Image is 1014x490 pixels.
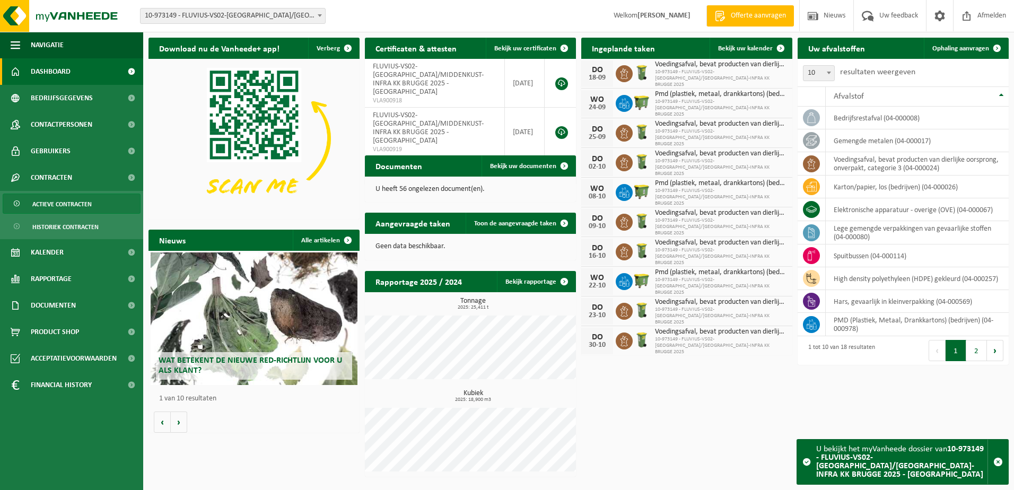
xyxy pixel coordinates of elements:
a: Bekijk rapportage [497,271,575,292]
button: 2 [966,340,987,361]
span: Dashboard [31,58,71,85]
strong: 10-973149 - FLUVIUS-VS02-[GEOGRAPHIC_DATA]/[GEOGRAPHIC_DATA]-INFRA KK BRUGGE 2025 - [GEOGRAPHIC_D... [816,445,984,479]
div: 25-09 [587,134,608,141]
button: Verberg [308,38,359,59]
div: 24-09 [587,104,608,111]
span: Kalender [31,239,64,266]
span: Voedingsafval, bevat producten van dierlijke oorsprong, onverpakt, categorie 3 [655,209,787,217]
div: 02-10 [587,163,608,171]
td: hars, gevaarlijk in kleinverpakking (04-000569) [826,290,1009,313]
span: VLA900918 [373,97,496,105]
span: Rapportage [31,266,72,292]
h3: Tonnage [370,297,576,310]
span: 10-973149 - FLUVIUS-VS02-[GEOGRAPHIC_DATA]/[GEOGRAPHIC_DATA]-INFRA KK BRUGGE 2025 [655,128,787,147]
strong: [PERSON_NAME] [637,12,690,20]
p: Geen data beschikbaar. [375,243,565,250]
img: WB-1100-HPE-GN-50 [633,93,651,111]
span: 10-973149 - FLUVIUS-VS02-[GEOGRAPHIC_DATA]/[GEOGRAPHIC_DATA]-INFRA KK BRUGGE 2025 [655,277,787,296]
span: Bekijk uw kalender [718,45,773,52]
img: Download de VHEPlus App [148,59,360,217]
span: Documenten [31,292,76,319]
img: WB-0140-HPE-GN-50 [633,242,651,260]
span: 2025: 25,411 t [370,305,576,310]
span: 10-973149 - FLUVIUS-VS02-[GEOGRAPHIC_DATA]/[GEOGRAPHIC_DATA]-INFRA KK BRUGGE 2025 [655,158,787,177]
img: WB-0140-HPE-GN-50 [633,123,651,141]
span: 10-973149 - FLUVIUS-VS02-[GEOGRAPHIC_DATA]/[GEOGRAPHIC_DATA]-INFRA KK BRUGGE 2025 [655,307,787,326]
button: Volgende [171,412,187,433]
div: 08-10 [587,193,608,200]
h2: Download nu de Vanheede+ app! [148,38,290,58]
span: Gebruikers [31,138,71,164]
div: DO [587,66,608,74]
td: [DATE] [505,59,545,108]
a: Wat betekent de nieuwe RED-richtlijn voor u als klant? [151,252,357,385]
h2: Certificaten & attesten [365,38,467,58]
span: Toon de aangevraagde taken [474,220,556,227]
td: lege gemengde verpakkingen van gevaarlijke stoffen (04-000080) [826,221,1009,244]
div: WO [587,95,608,104]
div: DO [587,155,608,163]
td: PMD (Plastiek, Metaal, Drankkartons) (bedrijven) (04-000978) [826,313,1009,336]
button: Vorige [154,412,171,433]
span: Contracten [31,164,72,191]
span: Pmd (plastiek, metaal, drankkartons) (bedrijven) [655,90,787,99]
div: 23-10 [587,312,608,319]
span: Actieve contracten [32,194,92,214]
img: WB-1100-HPE-GN-50 [633,272,651,290]
div: WO [587,185,608,193]
span: Voedingsafval, bevat producten van dierlijke oorsprong, onverpakt, categorie 3 [655,120,787,128]
span: Voedingsafval, bevat producten van dierlijke oorsprong, onverpakt, categorie 3 [655,150,787,158]
span: Bedrijfsgegevens [31,85,93,111]
a: Historiek contracten [3,216,141,237]
img: WB-0140-HPE-GN-50 [633,331,651,349]
img: WB-1100-HPE-GN-50 [633,182,651,200]
span: FLUVIUS-VS02-[GEOGRAPHIC_DATA]/MIDDENKUST-INFRA KK BRUGGE 2025 - [GEOGRAPHIC_DATA] [373,111,484,145]
h2: Aangevraagde taken [365,213,461,233]
span: 10-973149 - FLUVIUS-VS02-[GEOGRAPHIC_DATA]/[GEOGRAPHIC_DATA]-INFRA KK BRUGGE 2025 [655,188,787,207]
img: WB-0140-HPE-GN-50 [633,212,651,230]
span: FLUVIUS-VS02-[GEOGRAPHIC_DATA]/MIDDENKUST-INFRA KK BRUGGE 2025 - [GEOGRAPHIC_DATA] [373,63,484,96]
img: WB-0140-HPE-GN-50 [633,153,651,171]
span: Contactpersonen [31,111,92,138]
span: Bekijk uw certificaten [494,45,556,52]
button: Previous [929,340,946,361]
td: spuitbussen (04-000114) [826,244,1009,267]
span: 2025: 18,900 m3 [370,397,576,402]
a: Bekijk uw kalender [710,38,791,59]
label: resultaten weergeven [840,68,915,76]
td: voedingsafval, bevat producten van dierlijke oorsprong, onverpakt, categorie 3 (04-000024) [826,152,1009,176]
span: Offerte aanvragen [728,11,789,21]
td: bedrijfsrestafval (04-000008) [826,107,1009,129]
a: Alle artikelen [293,230,359,251]
td: high density polyethyleen (HDPE) gekleurd (04-000257) [826,267,1009,290]
div: 16-10 [587,252,608,260]
h2: Rapportage 2025 / 2024 [365,271,473,292]
a: Bekijk uw certificaten [486,38,575,59]
span: Voedingsafval, bevat producten van dierlijke oorsprong, onverpakt, categorie 3 [655,239,787,247]
h2: Nieuws [148,230,196,250]
div: DO [587,333,608,342]
span: 10 [803,65,835,81]
span: Pmd (plastiek, metaal, drankkartons) (bedrijven) [655,179,787,188]
span: Voedingsafval, bevat producten van dierlijke oorsprong, onverpakt, categorie 3 [655,298,787,307]
span: Bekijk uw documenten [490,163,556,170]
span: Verberg [317,45,340,52]
td: [DATE] [505,108,545,156]
td: karton/papier, los (bedrijven) (04-000026) [826,176,1009,198]
span: Ophaling aanvragen [932,45,989,52]
h2: Ingeplande taken [581,38,666,58]
h3: Kubiek [370,390,576,402]
span: 10-973149 - FLUVIUS-VS02-[GEOGRAPHIC_DATA]/[GEOGRAPHIC_DATA]-INFRA KK BRUGGE 2025 [655,69,787,88]
span: Voedingsafval, bevat producten van dierlijke oorsprong, onverpakt, categorie 3 [655,328,787,336]
div: 18-09 [587,74,608,82]
div: DO [587,214,608,223]
img: WB-0140-HPE-GN-50 [633,64,651,82]
button: Next [987,340,1003,361]
td: elektronische apparatuur - overige (OVE) (04-000067) [826,198,1009,221]
span: 10-973149 - FLUVIUS-VS02-BRUGGE/MIDDENKUST-INFRA KK BRUGGE 2025 - BRUGGE [141,8,325,23]
span: Acceptatievoorwaarden [31,345,117,372]
a: Offerte aanvragen [706,5,794,27]
a: Bekijk uw documenten [482,155,575,177]
span: Pmd (plastiek, metaal, drankkartons) (bedrijven) [655,268,787,277]
span: Wat betekent de nieuwe RED-richtlijn voor u als klant? [159,356,342,375]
